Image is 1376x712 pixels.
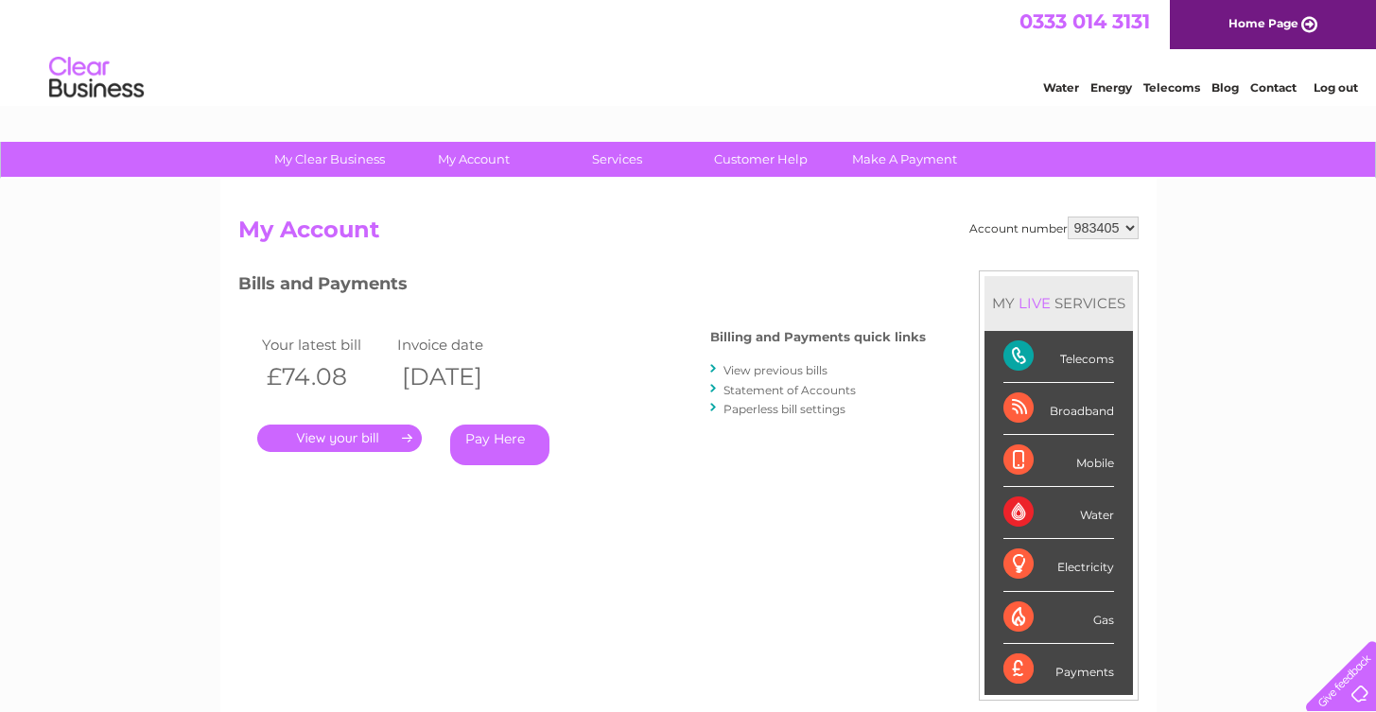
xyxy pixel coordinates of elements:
th: £74.08 [257,357,393,396]
a: Paperless bill settings [723,402,845,416]
a: Make A Payment [827,142,983,177]
a: Water [1043,80,1079,95]
a: Energy [1090,80,1132,95]
a: Log out [1314,80,1358,95]
a: My Clear Business [252,142,408,177]
a: View previous bills [723,363,827,377]
a: Contact [1250,80,1297,95]
h4: Billing and Payments quick links [710,330,926,344]
a: Pay Here [450,425,549,465]
div: MY SERVICES [984,276,1133,330]
h2: My Account [238,217,1139,252]
div: Broadband [1003,383,1114,435]
a: Blog [1211,80,1239,95]
div: Clear Business is a trading name of Verastar Limited (registered in [GEOGRAPHIC_DATA] No. 3667643... [242,10,1136,92]
a: Statement of Accounts [723,383,856,397]
div: Telecoms [1003,331,1114,383]
h3: Bills and Payments [238,270,926,304]
div: Gas [1003,592,1114,644]
div: Payments [1003,644,1114,695]
td: Your latest bill [257,332,393,357]
a: Telecoms [1143,80,1200,95]
td: Invoice date [392,332,529,357]
a: 0333 014 3131 [1019,9,1150,33]
div: Water [1003,487,1114,539]
div: LIVE [1015,294,1054,312]
a: Services [539,142,695,177]
a: Customer Help [683,142,839,177]
th: [DATE] [392,357,529,396]
div: Mobile [1003,435,1114,487]
a: . [257,425,422,452]
img: logo.png [48,49,145,107]
div: Electricity [1003,539,1114,591]
a: My Account [395,142,551,177]
div: Account number [969,217,1139,239]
